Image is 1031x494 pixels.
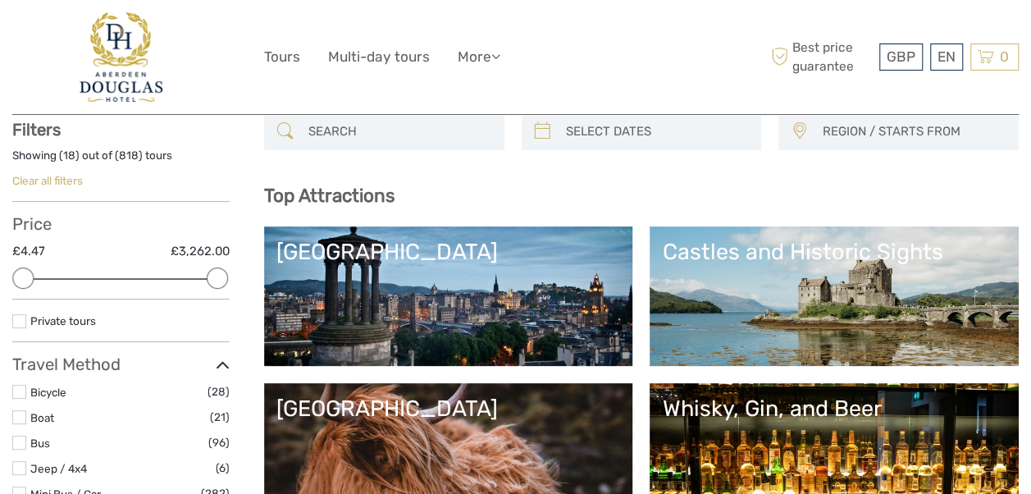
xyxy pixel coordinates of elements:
span: (6) [216,459,230,478]
span: (96) [208,433,230,452]
button: REGION / STARTS FROM [814,118,1010,145]
a: Clear all filters [12,174,83,187]
b: Top Attractions [264,185,395,207]
div: EN [930,43,963,71]
span: (21) [210,408,230,427]
div: [GEOGRAPHIC_DATA] [276,239,621,265]
label: 18 [63,148,75,163]
a: Jeep / 4x4 [30,462,87,475]
input: SELECT DATES [559,117,754,146]
div: Whisky, Gin, and Beer [662,396,1006,422]
button: Open LiveChat chat widget [189,25,208,45]
a: Castles and Historic Sights [662,239,1006,354]
a: More [458,45,500,69]
a: Private tours [30,314,96,327]
span: (28) [208,382,230,401]
a: Bus [30,437,50,450]
label: 818 [119,148,139,163]
h3: Price [12,214,230,234]
span: Best price guarantee [767,39,875,75]
p: We're away right now. Please check back later! [23,29,185,42]
div: Showing ( ) out of ( ) tours [12,148,230,173]
span: GBP [887,48,915,65]
a: Tours [264,45,300,69]
input: SEARCH [302,117,496,146]
a: Boat [30,411,54,424]
a: [GEOGRAPHIC_DATA] [276,239,621,354]
label: £3,262.00 [171,243,230,260]
strong: Filters [12,120,61,140]
span: 0 [997,48,1011,65]
a: Multi-day tours [328,45,430,69]
label: £4.47 [12,243,45,260]
div: [GEOGRAPHIC_DATA] [276,396,621,422]
a: Bicycle [30,386,66,399]
h3: Travel Method [12,354,230,374]
img: 2960-89bb2545-f6ad-46b0-ae05-39f85dfc8f48_logo_big.png [80,12,162,102]
div: Castles and Historic Sights [662,239,1006,265]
